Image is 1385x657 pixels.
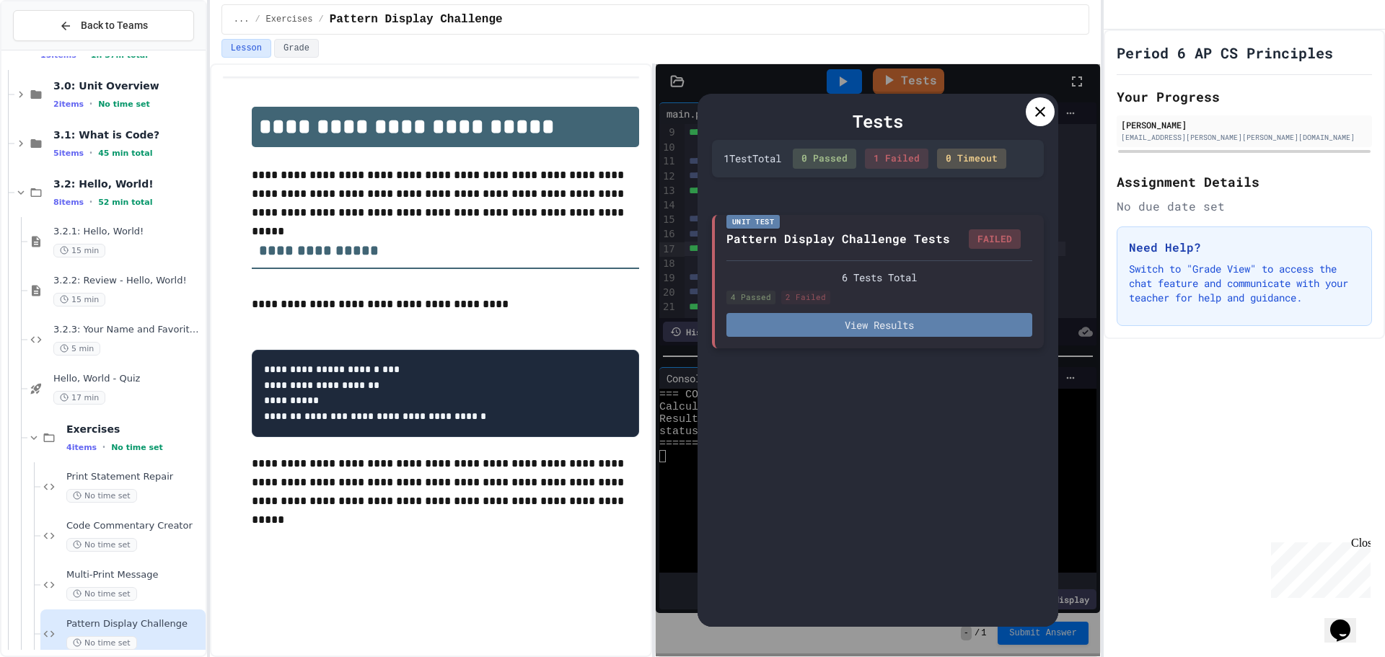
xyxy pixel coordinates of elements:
[53,342,100,356] span: 5 min
[98,198,152,207] span: 52 min total
[53,128,203,141] span: 3.1: What is Code?
[1265,537,1371,598] iframe: chat widget
[726,313,1032,337] button: View Results
[53,149,84,158] span: 5 items
[255,14,260,25] span: /
[66,618,203,630] span: Pattern Display Challenge
[66,636,137,650] span: No time set
[330,11,503,28] span: Pattern Display Challenge
[781,291,830,304] div: 2 Failed
[726,291,775,304] div: 4 Passed
[66,538,137,552] span: No time set
[865,149,928,169] div: 1 Failed
[53,373,203,385] span: Hello, World - Quiz
[102,441,105,453] span: •
[6,6,100,92] div: Chat with us now!Close
[1324,599,1371,643] iframe: chat widget
[111,443,163,452] span: No time set
[712,108,1044,134] div: Tests
[1117,198,1372,215] div: No due date set
[318,14,323,25] span: /
[53,226,203,238] span: 3.2.1: Hello, World!
[66,489,137,503] span: No time set
[98,100,150,109] span: No time set
[724,151,781,166] div: 1 Test Total
[1129,262,1360,305] p: Switch to "Grade View" to access the chat feature and communicate with your teacher for help and ...
[98,149,152,158] span: 45 min total
[66,443,97,452] span: 4 items
[89,147,92,159] span: •
[793,149,856,169] div: 0 Passed
[89,196,92,208] span: •
[66,520,203,532] span: Code Commentary Creator
[1121,118,1368,131] div: [PERSON_NAME]
[53,79,203,92] span: 3.0: Unit Overview
[1117,43,1333,63] h1: Period 6 AP CS Principles
[234,14,250,25] span: ...
[66,423,203,436] span: Exercises
[53,324,203,336] span: 3.2.3: Your Name and Favorite Movie
[1129,239,1360,256] h3: Need Help?
[1121,132,1368,143] div: [EMAIL_ADDRESS][PERSON_NAME][PERSON_NAME][DOMAIN_NAME]
[81,18,148,33] span: Back to Teams
[726,230,950,247] div: Pattern Display Challenge Tests
[13,10,194,41] button: Back to Teams
[937,149,1006,169] div: 0 Timeout
[969,229,1021,250] div: FAILED
[66,471,203,483] span: Print Statement Repair
[66,569,203,581] span: Multi-Print Message
[53,391,105,405] span: 17 min
[53,244,105,257] span: 15 min
[53,198,84,207] span: 8 items
[53,293,105,307] span: 15 min
[274,39,319,58] button: Grade
[53,177,203,190] span: 3.2: Hello, World!
[221,39,271,58] button: Lesson
[53,100,84,109] span: 2 items
[726,270,1032,285] div: 6 Tests Total
[89,98,92,110] span: •
[726,215,781,229] div: Unit Test
[66,587,137,601] span: No time set
[53,275,203,287] span: 3.2.2: Review - Hello, World!
[266,14,313,25] span: Exercises
[1117,172,1372,192] h2: Assignment Details
[1117,87,1372,107] h2: Your Progress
